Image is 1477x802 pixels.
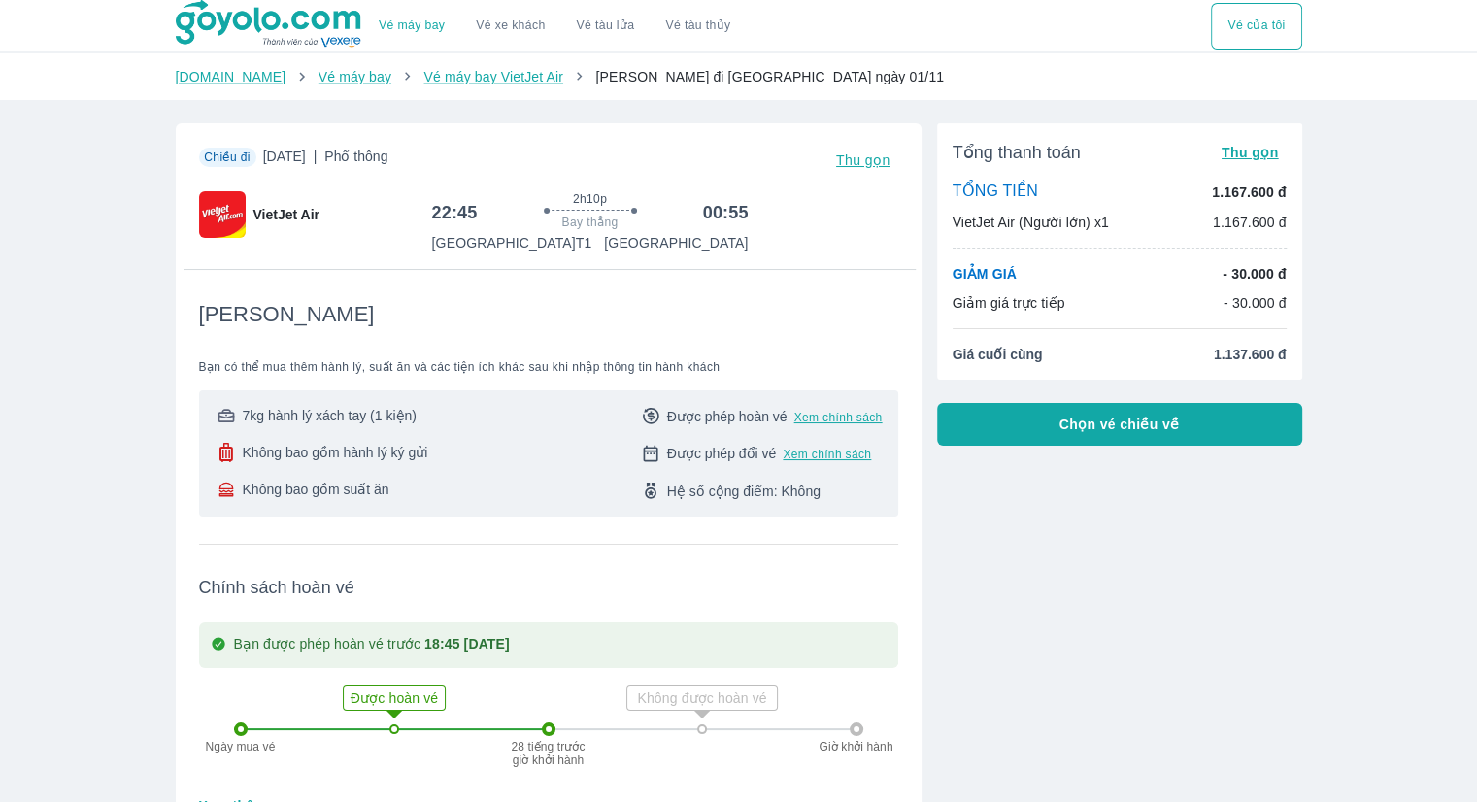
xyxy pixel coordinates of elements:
p: TỔNG TIỀN [953,182,1038,203]
span: Không bao gồm suất ăn [243,480,389,499]
span: Chọn vé chiều về [1059,415,1180,434]
span: 7kg hành lý xách tay (1 kiện) [243,406,417,425]
p: VietJet Air (Người lớn) x1 [953,213,1109,232]
span: Bạn có thể mua thêm hành lý, suất ăn và các tiện ích khác sau khi nhập thông tin hành khách [199,359,898,375]
p: Bạn được phép hoàn vé trước [234,634,510,656]
span: Được phép hoàn vé [667,407,788,426]
span: [PERSON_NAME] [199,301,375,328]
span: 2h10p [573,191,607,207]
button: Chọn vé chiều về [937,403,1302,446]
a: [DOMAIN_NAME] [176,69,286,84]
span: [DATE] [263,147,388,174]
p: Giờ khởi hành [813,740,900,753]
p: [GEOGRAPHIC_DATA] T1 [432,233,592,252]
a: Vé máy bay VietJet Air [423,69,562,84]
button: Vé tàu thủy [650,3,746,50]
span: Phổ thông [324,149,387,164]
span: VietJet Air [253,205,319,224]
a: Vé máy bay [319,69,391,84]
p: Không được hoàn vé [629,688,775,708]
span: Chiều đi [204,150,251,164]
button: Vé của tôi [1211,3,1301,50]
button: Thu gọn [828,147,898,174]
a: Vé tàu lửa [561,3,651,50]
span: Không bao gồm hành lý ký gửi [243,443,428,462]
span: Chính sách hoàn vé [199,576,898,599]
span: Được phép đổi vé [667,444,777,463]
button: Xem chính sách [783,447,871,462]
p: Giảm giá trực tiếp [953,293,1065,313]
p: 1.167.600 đ [1212,183,1286,202]
button: Xem chính sách [794,410,883,425]
div: choose transportation mode [1211,3,1301,50]
nav: breadcrumb [176,67,1302,86]
h6: 22:45 [432,201,478,224]
span: Hệ số cộng điểm: Không [667,482,821,501]
span: Giá cuối cùng [953,345,1043,364]
p: Được hoàn vé [346,688,443,708]
p: 28 tiếng trước giờ khởi hành [510,740,587,767]
span: 1.137.600 đ [1214,345,1287,364]
span: [PERSON_NAME] đi [GEOGRAPHIC_DATA] ngày 01/11 [595,69,944,84]
span: Tổng thanh toán [953,141,1081,164]
span: Bay thẳng [562,215,619,230]
h6: 00:55 [703,201,749,224]
span: | [314,149,318,164]
p: 1.167.600 đ [1213,213,1287,232]
a: Vé xe khách [476,18,545,33]
button: Thu gọn [1214,139,1287,166]
a: Vé máy bay [379,18,445,33]
span: Thu gọn [836,152,890,168]
p: [GEOGRAPHIC_DATA] [604,233,748,252]
p: - 30.000 đ [1223,264,1286,284]
p: - 30.000 đ [1224,293,1287,313]
div: choose transportation mode [363,3,746,50]
span: Thu gọn [1222,145,1279,160]
strong: 18:45 [DATE] [424,636,510,652]
p: GIẢM GIÁ [953,264,1017,284]
p: Ngày mua vé [197,740,285,753]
